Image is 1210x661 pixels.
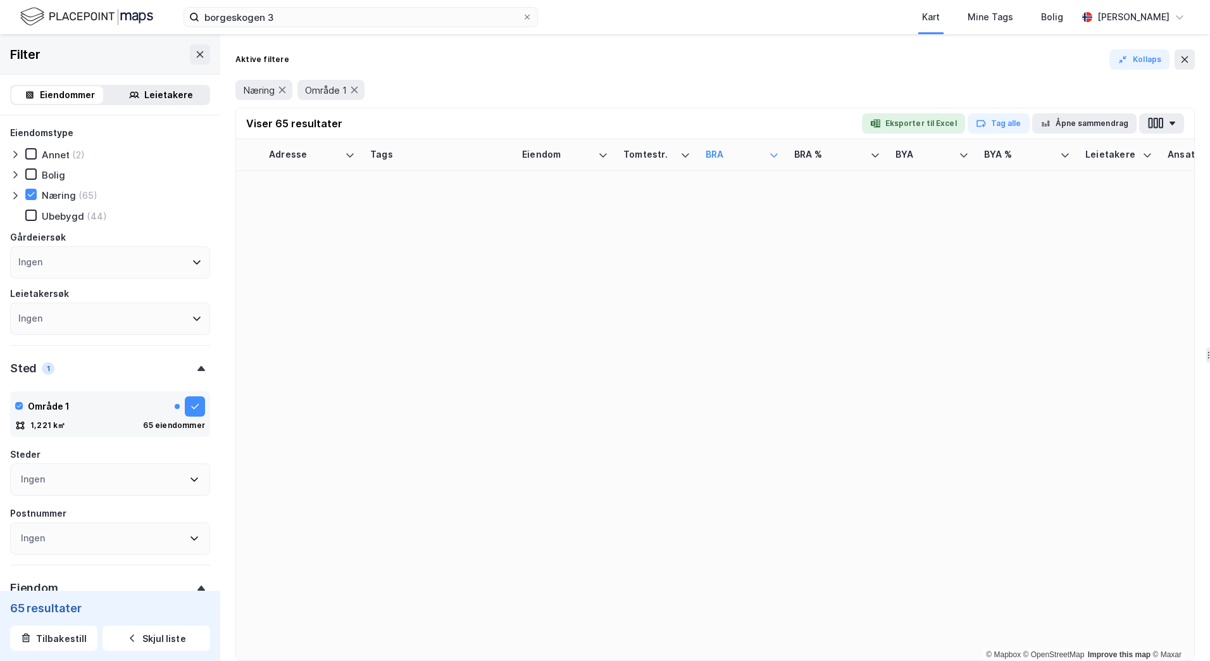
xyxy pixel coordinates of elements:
[87,210,107,222] div: (44)
[1023,650,1085,659] a: OpenStreetMap
[10,626,97,651] button: Tilbakestill
[623,149,675,161] div: Tomtestr.
[922,9,940,25] div: Kart
[199,8,522,27] input: Søk på adresse, matrikkel, gårdeiere, leietakere eller personer
[10,230,66,245] div: Gårdeiersøk
[21,531,45,546] div: Ingen
[522,149,593,161] div: Eiendom
[10,44,41,65] div: Filter
[1088,650,1151,659] a: Improve this map
[20,6,153,28] img: logo.f888ab2527a4732fd821a326f86c7f29.svg
[18,255,42,270] div: Ingen
[10,286,69,301] div: Leietakersøk
[10,125,73,141] div: Eiendomstype
[42,149,70,161] div: Annet
[706,149,764,161] div: BRA
[1147,600,1210,661] div: Kontrollprogram for chat
[986,650,1021,659] a: Mapbox
[1041,9,1063,25] div: Bolig
[1097,9,1169,25] div: [PERSON_NAME]
[21,472,45,487] div: Ingen
[42,210,84,222] div: Ubebygd
[862,113,965,134] button: Eksporter til Excel
[10,447,41,462] div: Steder
[72,149,85,161] div: (2)
[968,113,1030,134] button: Tag alle
[968,9,1013,25] div: Mine Tags
[143,420,205,431] div: 65 eiendommer
[370,149,507,161] div: Tags
[28,399,70,414] div: Område 1
[895,149,954,161] div: BYA
[10,361,37,376] div: Sted
[30,420,66,431] div: 1,221 k㎡
[235,54,289,65] div: Aktive filtere
[1109,49,1169,70] button: Kollaps
[984,149,1055,161] div: BYA %
[794,149,865,161] div: BRA %
[42,169,65,181] div: Bolig
[243,84,275,96] span: Næring
[1147,600,1210,661] iframe: Chat Widget
[10,506,66,521] div: Postnummer
[40,87,95,103] div: Eiendommer
[42,189,76,201] div: Næring
[10,600,210,615] div: 65 resultater
[103,626,210,651] button: Skjul liste
[42,362,54,375] div: 1
[18,311,42,326] div: Ingen
[1085,149,1137,161] div: Leietakere
[10,581,58,596] div: Eiendom
[269,149,340,161] div: Adresse
[305,84,347,96] span: Område 1
[78,189,97,201] div: (65)
[1032,113,1137,134] button: Åpne sammendrag
[246,116,342,131] div: Viser 65 resultater
[144,87,193,103] div: Leietakere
